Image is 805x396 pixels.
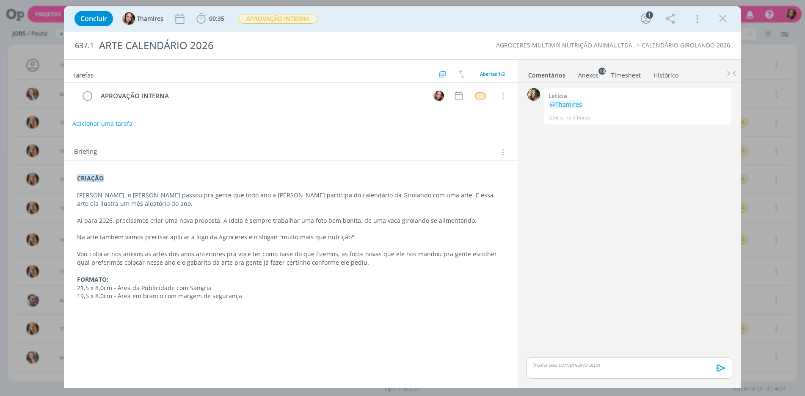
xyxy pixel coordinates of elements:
[209,14,224,22] span: 00:35
[80,15,107,22] span: Concluir
[528,67,566,80] a: Comentários
[527,88,540,101] img: L
[77,250,505,267] p: Vou colocar nos anexos as artes dos anos anteriores pra você ter como base do que fizemos, as fot...
[433,91,444,101] img: T
[642,41,730,49] a: CALENDÁRIO GIROLANDO 2026
[77,191,505,208] p: [PERSON_NAME], o [PERSON_NAME] passou pra gente que todo ano a [PERSON_NAME] participa do calendá...
[77,233,505,241] p: Na arte também vamos precisar aplicar a logo da Agroceres e o slogan "muito mais que nutrição".
[578,71,598,80] div: Anexos
[611,67,641,80] a: Timesheet
[74,147,97,158] span: Briefing
[122,12,163,25] button: TThamires
[238,14,318,24] button: APROVAÇÃO INTERNA
[77,275,108,283] strong: FORMATO:
[565,114,590,122] span: há 3 horas
[194,12,226,25] button: 00:35
[77,292,505,300] p: 19,5 x 8,0cm - Área em branco com margem de segurança
[97,91,425,101] div: APROVAÇÃO INTERNA
[480,71,505,77] span: Abertas 1/2
[238,14,317,24] span: APROVAÇÃO INTERNA
[549,114,564,122] p: Letícia
[122,12,135,25] img: T
[72,69,94,79] span: Tarefas
[598,67,606,75] sup: 13
[137,16,163,22] span: Thamires
[639,12,653,25] button: 1
[496,41,634,49] a: AGROCERES MULTIMIX NUTRIÇÃO ANIMAL LTDA.
[74,11,113,26] button: Concluir
[459,70,465,78] img: arrow-down-up.svg
[432,89,445,102] button: T
[75,41,94,50] span: 637.1
[653,67,679,80] a: Histórico
[77,174,104,182] strong: CRIAÇÃO
[72,116,133,131] button: Adicionar uma tarefa
[64,6,741,388] div: dialog
[77,284,505,292] p: 21,5 x 8,0cm - Área da Publicidade com Sangria
[77,216,505,225] p: Ai para 2026, precisamos criar uma nova proposta. A ideia é sempre trabalhar uma foto bem bonita,...
[550,100,582,108] span: @Thamires
[96,35,454,56] div: ARTE CALENDÁRIO 2026
[646,11,653,19] div: 1
[549,92,567,100] b: Letícia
